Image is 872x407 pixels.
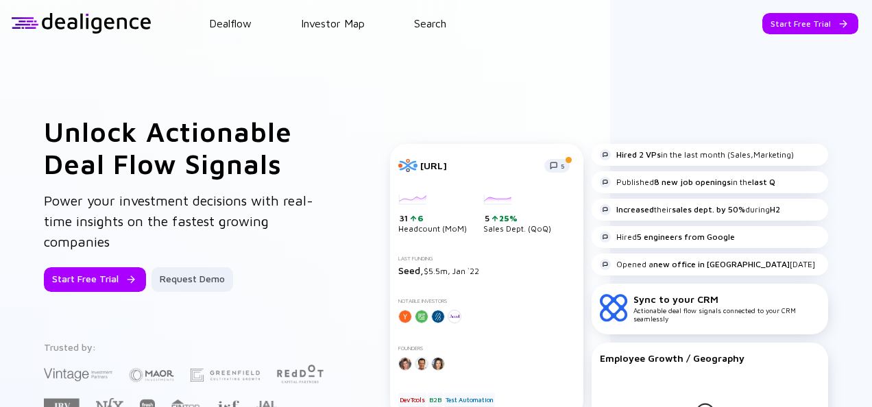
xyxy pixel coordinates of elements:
[301,17,365,29] a: Investor Map
[398,264,424,276] span: Seed,
[44,115,336,180] h1: Unlock Actionable Deal Flow Signals
[398,393,426,406] div: DevTools
[276,362,324,384] img: Red Dot Capital Partners
[44,367,112,382] img: Vintage Investment Partners
[428,393,442,406] div: B2B
[416,213,424,223] div: 6
[129,364,174,386] img: Maor Investments
[398,256,575,262] div: Last Funding
[152,267,233,292] button: Request Demo
[600,177,775,188] div: Published in the
[752,177,775,187] strong: last Q
[600,204,780,215] div: their during
[653,259,790,269] strong: new office in [GEOGRAPHIC_DATA]
[600,232,735,243] div: Hired
[600,259,815,270] div: Opened a [DATE]
[209,17,252,29] a: Dealflow
[485,213,551,224] div: 5
[44,193,313,249] span: Power your investment decisions with real-time insights on the fastest growing companies
[616,204,654,214] strong: Increased
[654,177,731,187] strong: 8 new job openings
[398,345,575,351] div: Founders
[600,149,794,160] div: in the last month (Sales,Marketing)
[770,204,780,214] strong: H2
[762,13,858,34] button: Start Free Trial
[637,232,735,242] strong: 5 engineers from Google
[444,393,495,406] div: Test Automation
[44,341,333,353] div: Trusted by:
[414,17,446,29] a: Search
[633,293,820,323] div: Actionable deal flow signals connected to your CRM seamlessly
[398,195,467,234] div: Headcount (MoM)
[483,195,551,234] div: Sales Dept. (QoQ)
[672,204,745,214] strong: sales dept. by 50%
[600,352,820,364] div: Employee Growth / Geography
[616,149,661,160] strong: Hired 2 VPs
[498,213,518,223] div: 25%
[420,160,536,171] div: [URL]
[191,369,260,382] img: Greenfield Partners
[398,264,575,276] div: $5.5m, Jan `22
[400,213,467,224] div: 31
[398,298,575,304] div: Notable Investors
[633,293,820,305] div: Sync to your CRM
[44,267,146,292] button: Start Free Trial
